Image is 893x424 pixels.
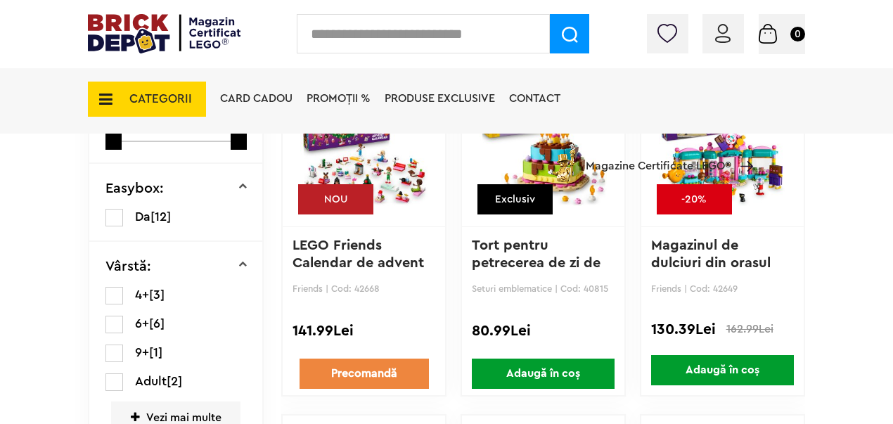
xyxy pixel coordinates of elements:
[300,359,429,389] a: Precomandă
[129,93,192,105] span: CATEGORII
[293,283,435,294] p: Friends | Cod: 42668
[307,93,371,104] a: PROMOȚII %
[657,184,732,214] div: -20%
[651,322,716,337] span: 130.39Lei
[472,359,615,389] span: Adaugă în coș
[641,355,804,385] a: Adaugă în coș
[472,238,605,288] a: Tort pentru petrecerea de zi de naştere
[651,238,794,288] a: Magazinul de dulciuri din orasul [GEOGRAPHIC_DATA]
[149,346,162,359] span: [1]
[135,288,149,301] span: 4+
[651,355,794,385] span: Adaugă în coș
[135,210,150,223] span: Da
[149,288,165,301] span: [3]
[135,317,149,330] span: 6+
[462,359,624,389] a: Adaugă în coș
[651,283,794,294] p: Friends | Cod: 42649
[385,93,495,104] a: Produse exclusive
[105,259,151,274] p: Vârstă:
[135,375,167,387] span: Adult
[135,346,149,359] span: 9+
[731,143,753,154] a: Magazine Certificate LEGO®
[149,317,165,330] span: [6]
[790,27,805,41] small: 0
[167,375,182,387] span: [2]
[477,184,553,214] div: Exclusiv
[472,322,615,340] div: 80.99Lei
[509,93,560,104] a: Contact
[150,210,171,223] span: [12]
[726,323,773,335] span: 162.99Lei
[298,184,373,214] div: NOU
[105,181,164,195] p: Easybox:
[220,93,293,104] a: Card Cadou
[293,322,435,340] div: 141.99Lei
[586,141,731,173] span: Magazine Certificate LEGO®
[472,283,615,294] p: Seturi emblematice | Cod: 40815
[293,238,428,288] a: LEGO Friends Calendar de advent 2025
